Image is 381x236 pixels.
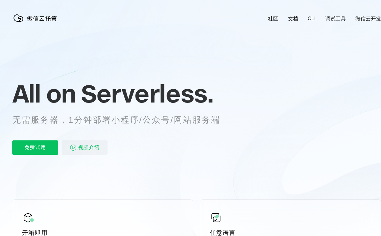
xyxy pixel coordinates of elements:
[12,78,75,109] span: All on
[70,144,77,151] img: video_play.svg
[12,20,61,25] a: 微信云托管
[355,15,381,22] a: 微信云开发
[308,16,316,22] a: CLI
[268,15,278,22] a: 社区
[81,78,213,109] span: Serverless.
[288,15,298,22] a: 文档
[78,140,100,155] span: 视频介绍
[12,114,232,126] p: 无需服务器，1分钟部署小程序/公众号/网站服务端
[12,12,61,24] img: 微信云托管
[325,15,346,22] a: 调试工具
[12,140,58,155] p: 免费试用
